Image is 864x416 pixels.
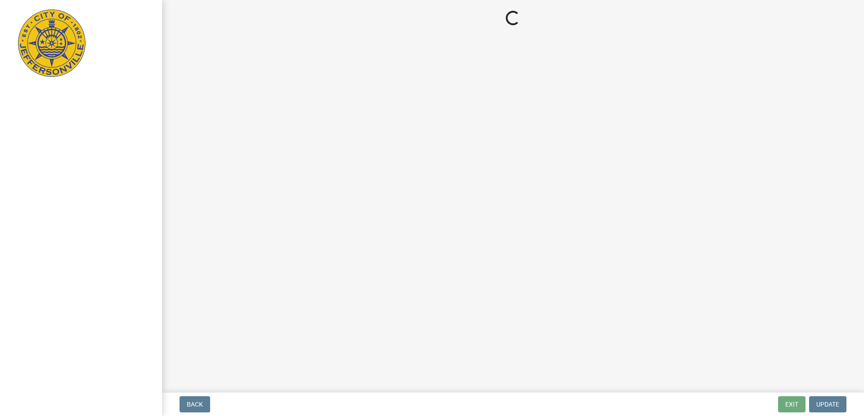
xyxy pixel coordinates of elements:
span: Update [816,401,839,408]
img: City of Jeffersonville, Indiana [18,9,85,77]
button: Update [809,396,846,412]
button: Back [180,396,210,412]
button: Exit [778,396,805,412]
span: Back [187,401,203,408]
